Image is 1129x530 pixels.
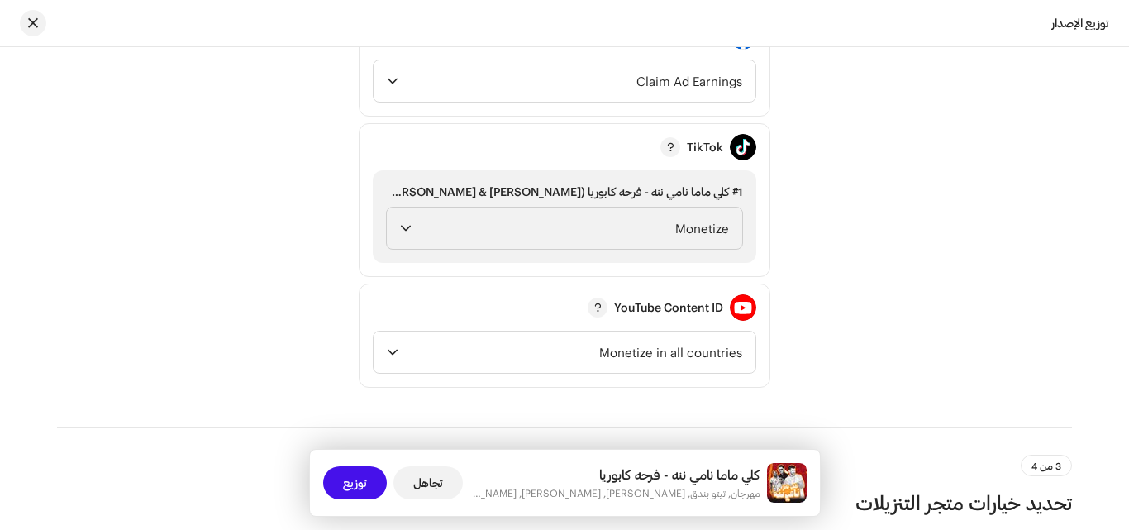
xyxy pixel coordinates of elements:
[387,60,398,102] div: dropdown trigger
[1031,460,1061,471] span: 3 من 4
[469,465,760,485] h5: كلي ماما نامي ننه - فرحه كابوريا
[405,332,742,373] span: Monetize in all countries
[386,184,743,200] div: #1 كلي ماما نامي ننه - فرحه كابوريا (feat. [PERSON_NAME] & [PERSON_NAME] & [PERSON_NAME] & تيتو ب...
[400,208,412,249] div: dropdown trigger
[767,463,807,503] img: e01921ca-9e39-4d62-bcf3-d30a566dd9ec
[57,489,1072,516] h3: تحديد خيارات متجر التنزيلات
[1051,17,1109,30] div: توزيع الإصدار
[323,466,387,499] button: توزيع
[469,485,760,501] small: كلي ماما نامي ننه - فرحه كابوريا
[418,208,729,249] span: Monetize
[343,466,367,499] span: توزيع
[393,466,463,499] button: تجاهل
[405,60,742,102] span: Claim Ad Earnings
[387,332,398,373] div: dropdown trigger
[413,466,443,499] span: تجاهل
[614,301,723,314] div: YouTube Content ID
[687,141,723,154] div: TikTok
